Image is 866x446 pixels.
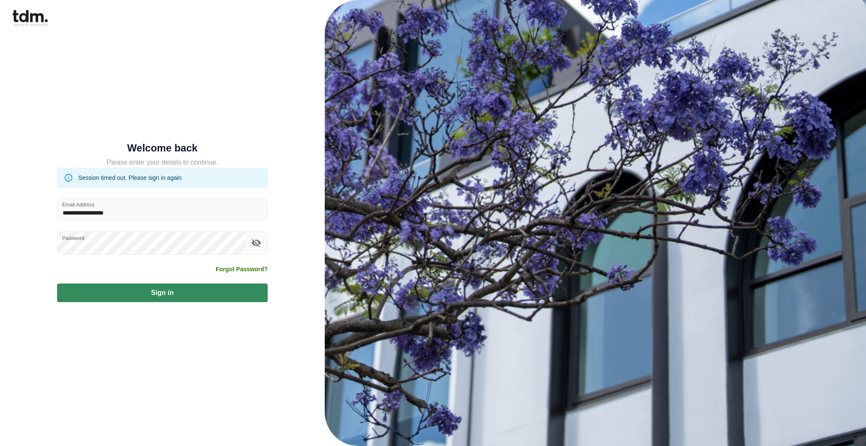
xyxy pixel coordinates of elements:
[57,284,268,302] button: Sign in
[62,201,95,208] label: Email Address
[62,234,85,242] label: Password
[249,236,263,250] button: toggle password visibility
[78,170,181,185] div: Session timed out. Please sign in again
[216,265,268,273] a: Forgot Password?
[57,144,268,152] h5: Welcome back
[57,157,268,168] h5: Please enter your details to continue.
